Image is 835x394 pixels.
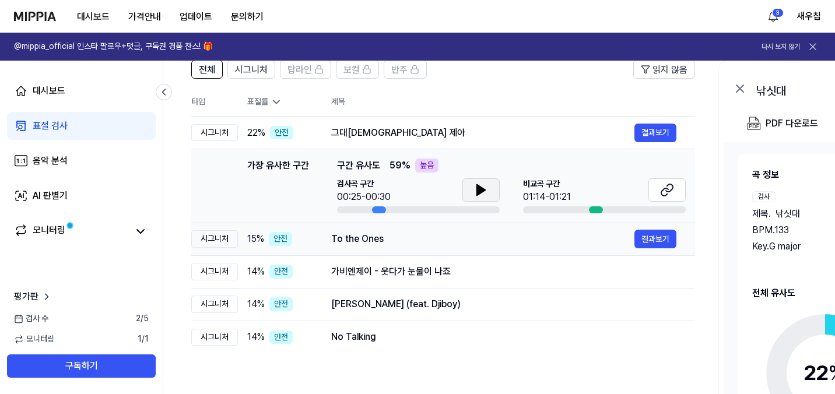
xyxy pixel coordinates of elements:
[191,124,238,142] div: 시그니처
[772,8,784,17] div: 3
[652,63,687,77] span: 읽지 않음
[247,126,265,140] span: 22 %
[269,297,293,311] div: 안전
[191,230,238,248] div: 시그니처
[33,154,68,168] div: 음악 분석
[797,9,821,23] button: 새우칩
[384,60,427,79] button: 반주
[331,232,634,246] div: To the Ones
[191,329,238,346] div: 시그니처
[247,96,313,108] div: 표절률
[523,190,571,204] div: 01:14-01:21
[199,63,215,77] span: 전체
[33,119,68,133] div: 표절 검사
[523,178,571,190] span: 비교곡 구간
[33,223,65,240] div: 모니터링
[343,63,360,77] span: 보컬
[170,1,222,33] a: 업데이트
[7,147,156,175] a: 음악 분석
[191,60,223,79] button: 전체
[14,290,38,304] span: 평가판
[331,330,676,344] div: No Talking
[14,313,48,325] span: 검사 수
[337,190,391,204] div: 00:25-00:30
[14,41,213,52] h1: @mippia_official 인스타 팔로우+댓글, 구독권 경품 찬스! 🎁
[390,159,411,173] span: 59 %
[7,77,156,105] a: 대시보드
[136,313,149,325] span: 2 / 5
[247,297,265,311] span: 14 %
[191,263,238,280] div: 시그니처
[391,63,408,77] span: 반주
[269,330,293,344] div: 안전
[776,207,800,221] span: 낚싯대
[68,5,119,29] button: 대시보드
[7,182,156,210] a: AI 판별기
[247,330,265,344] span: 14 %
[33,189,68,203] div: AI 판별기
[138,333,149,345] span: 1 / 1
[14,12,56,21] img: logo
[634,124,676,142] button: 결과보기
[336,60,379,79] button: 보컬
[235,63,268,77] span: 시그니처
[331,88,695,116] th: 제목
[752,207,771,221] span: 제목 .
[14,333,54,345] span: 모니터링
[331,297,676,311] div: [PERSON_NAME] (feat. Djiboy)
[191,295,238,313] div: 시그니처
[747,117,761,131] img: PDF Download
[764,7,783,26] button: 알림3
[331,265,676,279] div: 가비엔제이 - 웃다가 눈물이 나죠
[269,265,293,279] div: 안전
[270,126,293,140] div: 안전
[247,159,309,213] div: 가장 유사한 구간
[762,42,800,52] button: 다시 보지 않기
[331,126,634,140] div: 그대[DEMOGRAPHIC_DATA] 제아
[170,5,222,29] button: 업데이트
[415,159,438,173] div: 높음
[247,265,265,279] span: 14 %
[7,112,156,140] a: 표절 검사
[14,290,52,304] a: 평가판
[7,354,156,378] button: 구독하기
[280,60,331,79] button: 탑라인
[227,60,275,79] button: 시그니처
[766,116,818,131] div: PDF 다운로드
[633,60,695,79] button: 읽지 않음
[752,191,776,202] div: 검사
[634,230,676,248] button: 결과보기
[191,88,238,117] th: 타입
[33,84,65,98] div: 대시보드
[745,112,820,135] button: PDF 다운로드
[287,63,312,77] span: 탑라인
[222,5,273,29] button: 문의하기
[766,9,780,23] img: 알림
[337,178,391,190] span: 검사곡 구간
[247,232,264,246] span: 15 %
[269,232,292,246] div: 안전
[119,5,170,29] button: 가격안내
[14,223,128,240] a: 모니터링
[337,159,380,173] span: 구간 유사도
